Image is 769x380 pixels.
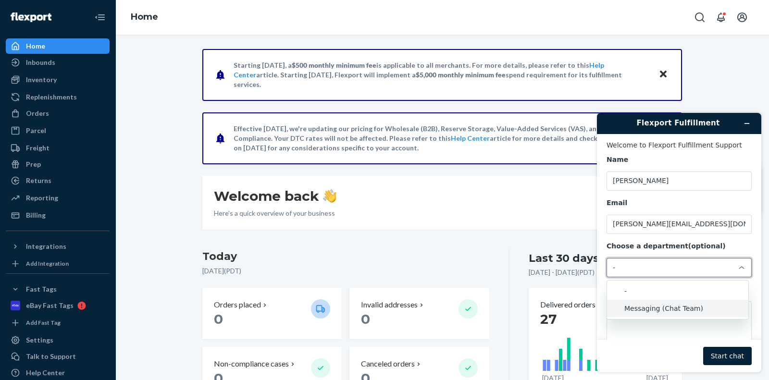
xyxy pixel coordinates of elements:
div: Billing [26,210,46,220]
a: Inventory [6,72,110,87]
p: [DATE] ( PDT ) [202,266,489,276]
button: Integrations [6,239,110,254]
span: $500 monthly minimum fee [292,61,376,69]
button: Invalid addresses 0 [349,288,489,339]
button: Open Search Box [690,8,709,27]
p: Non-compliance cases [214,358,289,369]
a: Prep [6,157,110,172]
div: Add Fast Tag [26,319,61,327]
button: Fast Tags [6,282,110,297]
div: Freight [26,143,50,153]
img: Flexport logo [11,12,51,22]
a: Replenishments [6,89,110,105]
span: Chat [21,7,41,15]
div: Inbounds [26,58,55,67]
a: Billing [6,208,110,223]
span: 0 [361,311,370,327]
a: Inbounds [6,55,110,70]
button: Open notifications [711,8,731,27]
div: Help Center [26,368,65,378]
button: Close Navigation [90,8,110,27]
p: Orders placed [214,299,261,310]
div: Home [26,41,45,51]
a: Home [131,12,158,22]
div: Returns [26,176,51,185]
img: hand-wave emoji [323,189,336,203]
button: Talk to Support [6,349,110,364]
div: Talk to Support [26,352,76,361]
a: Settings [6,332,110,348]
p: Starting [DATE], a is applicable to all merchants. For more details, please refer to this article... [234,61,649,89]
a: Add Integration [6,258,110,270]
div: eBay Fast Tags [26,301,74,310]
a: Reporting [6,190,110,206]
span: 0 [214,311,223,327]
p: Effective [DATE], we're updating our pricing for Wholesale (B2B), Reserve Storage, Value-Added Se... [234,124,649,153]
span: $5,000 monthly minimum fee [416,71,506,79]
a: Parcel [6,123,110,138]
p: Here’s a quick overview of your business [214,208,336,218]
button: Open account menu [732,8,752,27]
a: eBay Fast Tags [6,298,110,313]
a: Home [6,38,110,54]
ol: breadcrumbs [123,3,166,31]
div: Fast Tags [26,284,57,294]
div: Integrations [26,242,66,251]
div: Settings [26,335,53,345]
div: Replenishments [26,92,77,102]
div: Last 30 days [529,251,599,266]
div: Parcel [26,126,46,135]
p: Invalid addresses [361,299,418,310]
a: Help Center [451,134,490,142]
div: Inventory [26,75,57,85]
div: Orders [26,109,49,118]
p: [DATE] - [DATE] ( PDT ) [529,268,595,277]
div: Prep [26,159,41,169]
a: Add Fast Tag [6,317,110,329]
div: Reporting [26,193,58,203]
h3: Today [202,249,489,264]
div: Add Integration [26,259,69,268]
a: Returns [6,173,110,188]
p: Canceled orders [361,358,415,369]
a: Freight [6,140,110,156]
button: Orders placed 0 [202,288,342,339]
h1: Welcome back [214,187,336,205]
span: 27 [540,311,557,327]
button: Close [657,68,670,82]
iframe: Find more information here [589,105,769,380]
a: Orders [6,106,110,121]
button: Delivered orders [540,299,603,310]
